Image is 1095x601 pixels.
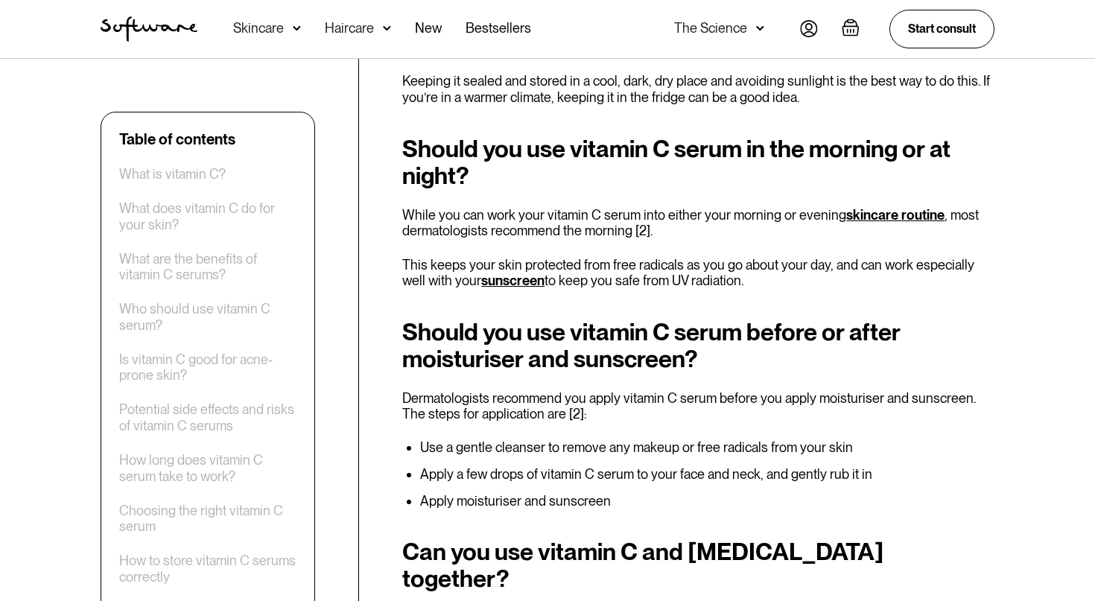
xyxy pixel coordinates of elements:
[293,21,301,36] img: arrow down
[233,21,284,36] div: Skincare
[119,166,226,182] a: What is vitamin C?
[119,301,296,333] a: Who should use vitamin C serum?
[383,21,391,36] img: arrow down
[101,16,197,42] a: home
[481,273,545,288] a: sunscreen
[846,207,945,223] a: skincare routine
[119,352,296,384] a: Is vitamin C good for acne-prone skin?
[402,257,994,289] p: This keeps your skin protected from free radicals as you go about your day, and can work especial...
[402,136,994,189] h2: Should you use vitamin C serum in the morning or at night?
[119,130,235,148] div: Table of contents
[119,251,296,283] a: What are the benefits of vitamin C serums?
[101,16,197,42] img: Software Logo
[402,319,994,372] h2: Should you use vitamin C serum before or after moisturiser and sunscreen?
[119,401,296,433] a: Potential side effects and risks of vitamin C serums
[420,467,994,482] li: Apply a few drops of vitamin C serum to your face and neck, and gently rub it in
[119,200,296,232] a: What does vitamin C do for your skin?
[402,390,994,422] p: Dermatologists recommend you apply vitamin C serum before you apply moisturiser and sunscreen. Th...
[119,503,296,535] a: Choosing the right vitamin C serum
[756,21,764,36] img: arrow down
[402,207,994,239] p: While you can work your vitamin C serum into either your morning or evening , most dermatologists...
[420,494,994,509] li: Apply moisturiser and sunscreen
[889,10,994,48] a: Start consult
[119,553,296,585] a: How to store vitamin C serums correctly
[420,440,994,455] li: Use a gentle cleanser to remove any makeup or free radicals from your skin
[325,21,374,36] div: Haircare
[402,538,994,592] h2: Can you use vitamin C and [MEDICAL_DATA] together?
[674,21,747,36] div: The Science
[842,19,866,39] a: Open cart containing items
[119,452,296,484] a: How long does vitamin C serum take to work?
[402,73,994,105] p: Keeping it sealed and stored in a cool, dark, dry place and avoiding sunlight is the best way to ...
